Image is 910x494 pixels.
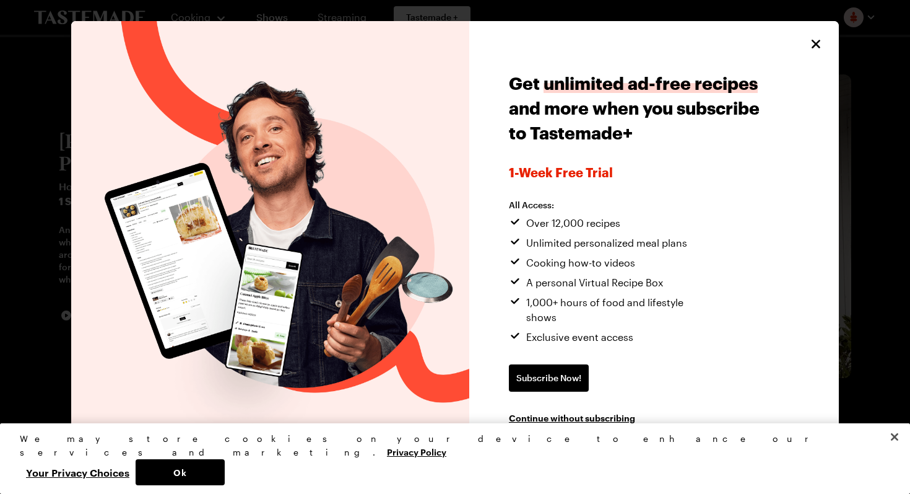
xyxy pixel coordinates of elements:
[881,423,908,451] button: Close
[509,364,589,392] a: Subscribe Now!
[526,330,633,345] span: Exclusive event access
[509,165,763,180] span: 1-week Free Trial
[544,73,758,93] span: unlimited ad-free recipes
[387,446,446,457] a: More information about your privacy, opens in a new tab
[509,412,635,424] button: Continue without subscribing
[526,295,713,325] span: 1,000+ hours of food and lifestyle shows
[526,216,620,231] span: Over 12,000 recipes
[20,432,880,459] div: We may store cookies on your device to enhance our services and marketing.
[20,459,136,485] button: Your Privacy Choices
[516,372,581,384] span: Subscribe Now!
[71,21,469,474] img: Tastemade Plus preview image
[526,275,663,290] span: A personal Virtual Recipe Box
[20,432,880,485] div: Privacy
[136,459,225,485] button: Ok
[509,200,713,211] h2: All Access:
[526,255,635,270] span: Cooking how-to videos
[526,236,687,250] span: Unlimited personalized meal plans
[509,71,763,145] h1: Get and more when you subscribe to Tastemade+
[808,36,824,52] button: Close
